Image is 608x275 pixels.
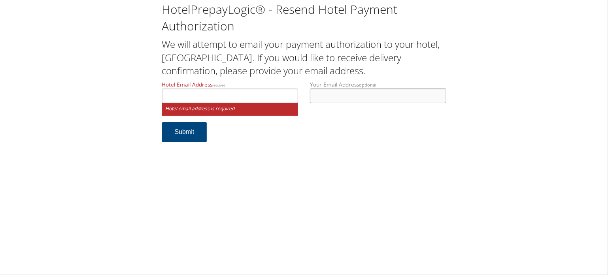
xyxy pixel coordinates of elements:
[162,103,298,116] small: Hotel email address is required
[162,1,446,34] h1: HotelPrepayLogic® - Resend Hotel Payment Authorization
[359,82,376,88] small: optional
[310,81,446,103] label: Your Email Address
[162,38,446,77] h2: We will attempt to email your payment authorization to your hotel, [GEOGRAPHIC_DATA]. If you woul...
[310,89,446,103] input: Your Email Addressoptional
[162,122,207,142] button: Submit
[162,89,298,103] input: Hotel Email Addressrequired
[213,83,226,87] small: required
[162,81,298,103] label: Hotel Email Address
